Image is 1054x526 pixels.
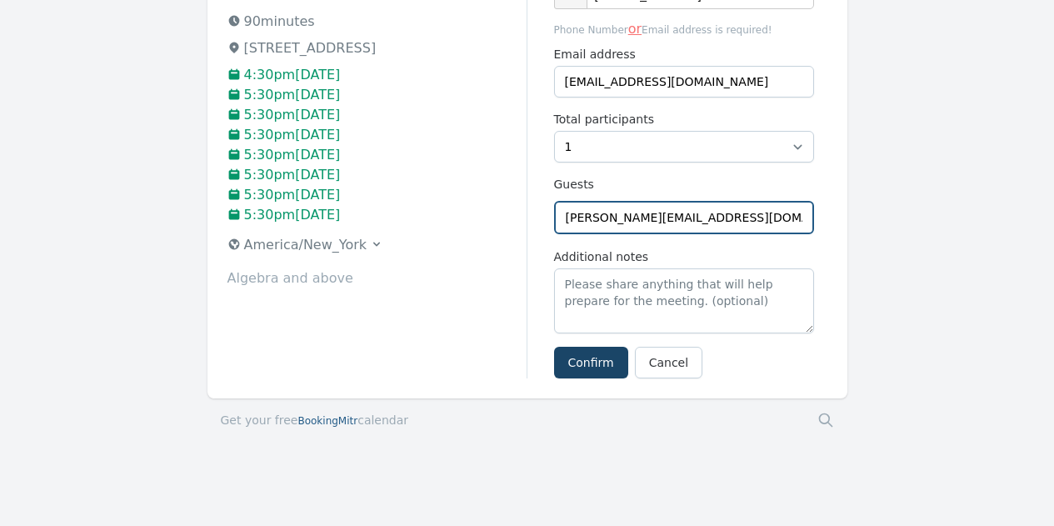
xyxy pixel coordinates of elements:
[227,125,527,145] p: 5:30pm[DATE]
[227,65,527,85] p: 4:30pm[DATE]
[227,85,527,105] p: 5:30pm[DATE]
[554,248,814,265] label: Additional notes
[227,145,527,165] p: 5:30pm[DATE]
[221,232,391,258] button: America/New_York
[554,19,814,39] span: Phone Number Email address is required!
[554,46,814,63] label: Email address
[628,21,642,37] span: or
[554,347,628,378] button: Confirm
[635,347,702,378] a: Cancel
[297,415,357,427] span: BookingMitr
[554,111,814,128] label: Total participants
[227,165,527,185] p: 5:30pm[DATE]
[227,185,527,205] p: 5:30pm[DATE]
[227,205,527,225] p: 5:30pm[DATE]
[221,412,409,428] a: Get your freeBookingMitrcalendar
[244,40,377,56] span: [STREET_ADDRESS]
[227,12,527,32] p: 90 minutes
[554,176,814,193] label: Guests
[227,105,527,125] p: 5:30pm[DATE]
[554,66,814,98] input: you@example.com
[227,268,527,288] p: Algebra and above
